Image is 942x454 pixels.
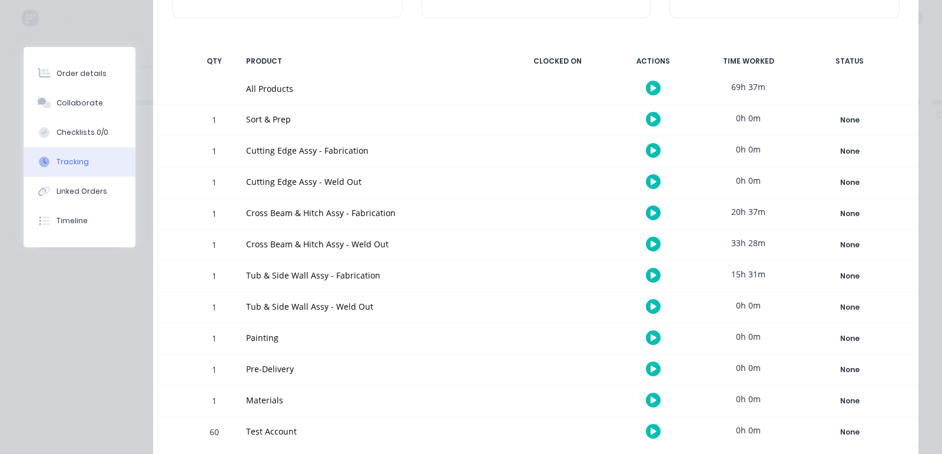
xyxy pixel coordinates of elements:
[807,299,893,316] button: None
[807,112,893,128] button: None
[807,112,892,128] div: None
[704,198,792,225] div: 20h 37m
[807,268,893,284] button: None
[807,393,892,409] div: None
[807,331,892,346] div: None
[704,292,792,319] div: 0h 0m
[704,417,792,443] div: 0h 0m
[807,206,892,221] div: None
[246,394,499,406] div: Materials
[704,386,792,412] div: 0h 0m
[807,425,892,440] div: None
[246,300,499,313] div: Tub & Side Wall Assy - Weld Out
[197,325,232,354] div: 1
[513,49,602,74] div: CLOCKED ON
[807,393,893,409] button: None
[246,332,499,344] div: Painting
[57,127,108,138] div: Checklists 0/0
[24,147,135,177] button: Tracking
[239,49,506,74] div: PRODUCT
[197,200,232,229] div: 1
[197,169,232,198] div: 1
[807,362,892,377] div: None
[807,424,893,440] button: None
[57,68,107,79] div: Order details
[246,113,499,125] div: Sort & Prep
[807,143,893,160] button: None
[246,269,499,281] div: Tub & Side Wall Assy - Fabrication
[197,294,232,323] div: 1
[246,363,499,375] div: Pre-Delivery
[197,419,232,448] div: 60
[24,88,135,118] button: Collaborate
[57,186,107,197] div: Linked Orders
[246,175,499,188] div: Cutting Edge Assy - Weld Out
[57,216,88,226] div: Timeline
[246,425,499,438] div: Test Account
[57,157,89,167] div: Tracking
[197,107,232,135] div: 1
[197,356,232,385] div: 1
[704,261,792,287] div: 15h 31m
[704,323,792,350] div: 0h 0m
[197,49,232,74] div: QTY
[197,263,232,291] div: 1
[807,362,893,378] button: None
[24,206,135,236] button: Timeline
[246,144,499,157] div: Cutting Edge Assy - Fabrication
[246,238,499,250] div: Cross Beam & Hitch Assy - Weld Out
[704,49,792,74] div: TIME WORKED
[807,206,893,222] button: None
[807,237,893,253] button: None
[609,49,697,74] div: ACTIONS
[704,230,792,256] div: 33h 28m
[807,144,892,159] div: None
[704,354,792,381] div: 0h 0m
[807,174,893,191] button: None
[246,207,499,219] div: Cross Beam & Hitch Assy - Fabrication
[807,300,892,315] div: None
[807,269,892,284] div: None
[800,49,900,74] div: STATUS
[704,136,792,163] div: 0h 0m
[197,231,232,260] div: 1
[24,59,135,88] button: Order details
[807,237,892,253] div: None
[24,177,135,206] button: Linked Orders
[704,105,792,131] div: 0h 0m
[24,118,135,147] button: Checklists 0/0
[807,330,893,347] button: None
[57,98,103,108] div: Collaborate
[197,387,232,416] div: 1
[704,167,792,194] div: 0h 0m
[246,82,499,95] div: All Products
[704,74,792,100] div: 69h 37m
[807,175,892,190] div: None
[197,138,232,167] div: 1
